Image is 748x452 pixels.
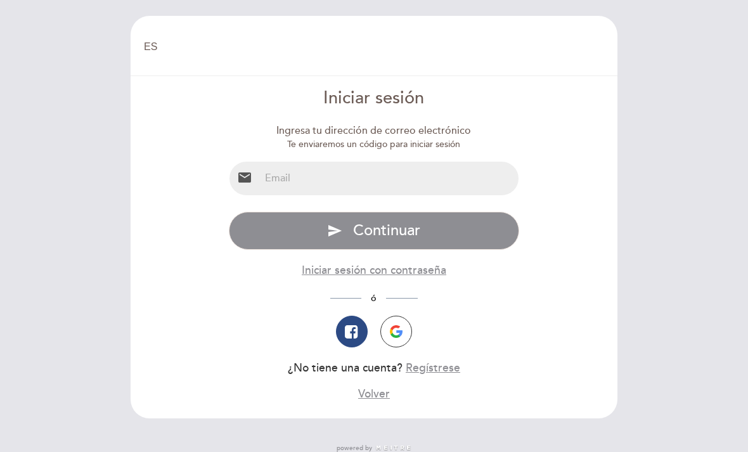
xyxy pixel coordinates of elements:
i: email [237,170,252,185]
input: Email [260,162,519,195]
span: Continuar [353,221,420,240]
span: ¿No tiene una cuenta? [288,361,403,375]
button: send Continuar [229,212,520,250]
button: Iniciar sesión con contraseña [302,262,446,278]
button: Volver [358,386,390,402]
div: Te enviaremos un código para iniciar sesión [229,138,520,151]
span: ó [361,293,386,304]
div: Ingresa tu dirección de correo electrónico [229,124,520,138]
img: icon-google.png [390,325,403,338]
div: Iniciar sesión [229,86,520,111]
img: MEITRE [375,445,411,451]
button: Regístrese [406,360,460,376]
i: send [327,223,342,238]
